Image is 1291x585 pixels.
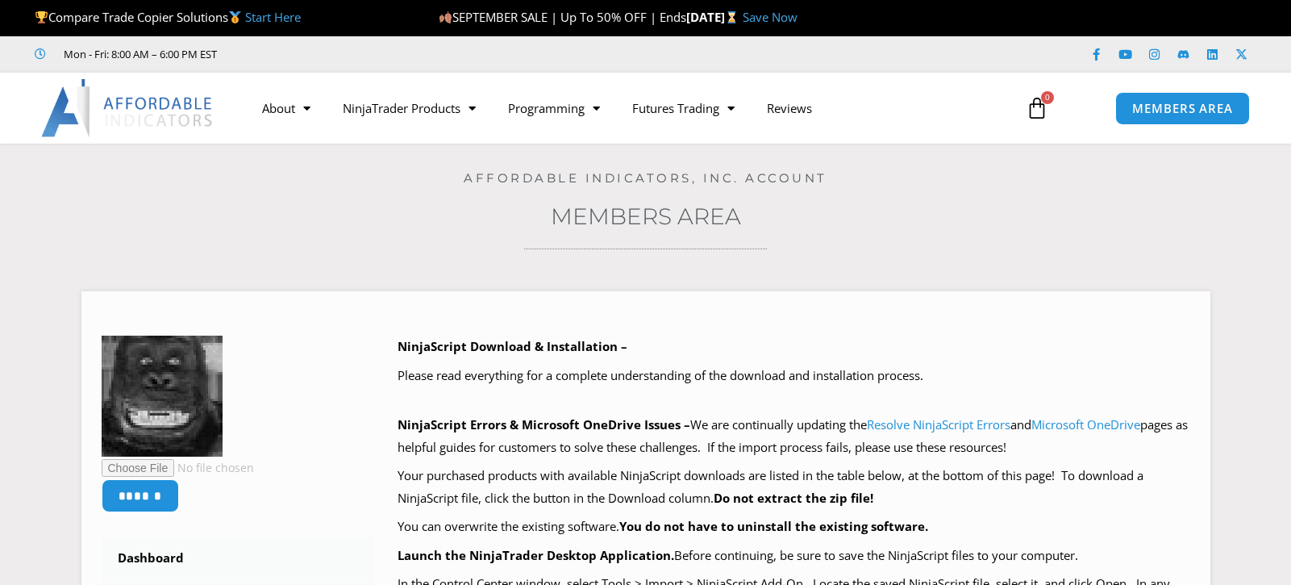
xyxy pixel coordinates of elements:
a: Members Area [551,203,741,230]
b: Launch the NinjaTrader Desktop Application. [398,547,674,563]
strong: [DATE] [686,9,742,25]
nav: Menu [246,90,1007,127]
span: Compare Trade Copier Solutions [35,9,301,25]
img: LogoAI | Affordable Indicators – NinjaTrader [41,79,214,137]
img: 🥇 [229,11,241,23]
a: 0 [1002,85,1072,132]
p: You can overwrite the existing software. [398,516,1190,538]
a: Dashboard [102,537,374,579]
a: Futures Trading [616,90,751,127]
a: Reviews [751,90,828,127]
img: 🍂 [439,11,452,23]
b: NinjaScript Download & Installation – [398,338,627,354]
b: Do not extract the zip file! [714,490,873,506]
img: 🏆 [35,11,48,23]
p: Your purchased products with available NinjaScript downloads are listed in the table below, at th... [398,465,1190,510]
a: Affordable Indicators, Inc. Account [464,170,827,186]
span: 0 [1041,91,1054,104]
a: About [246,90,327,127]
img: ⌛ [726,11,738,23]
img: 050ef619e7115b43ce83c51ea190c9103025a1fbf01cfd5f3c8068e1a1e46619 [102,336,223,457]
a: Resolve NinjaScript Errors [867,416,1010,432]
a: NinjaTrader Products [327,90,492,127]
a: Save Now [743,9,798,25]
a: Start Here [245,9,301,25]
a: Programming [492,90,616,127]
a: Microsoft OneDrive [1031,416,1140,432]
span: Mon - Fri: 8:00 AM – 6:00 PM EST [60,44,217,64]
span: SEPTEMBER SALE | Up To 50% OFF | Ends [439,9,686,25]
iframe: Customer reviews powered by Trustpilot [239,46,481,62]
a: MEMBERS AREA [1115,92,1250,125]
b: NinjaScript Errors & Microsoft OneDrive Issues – [398,416,690,432]
p: Before continuing, be sure to save the NinjaScript files to your computer. [398,545,1190,567]
b: You do not have to uninstall the existing software. [619,518,928,534]
span: MEMBERS AREA [1132,102,1233,115]
p: Please read everything for a complete understanding of the download and installation process. [398,365,1190,387]
p: We are continually updating the and pages as helpful guides for customers to solve these challeng... [398,414,1190,459]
